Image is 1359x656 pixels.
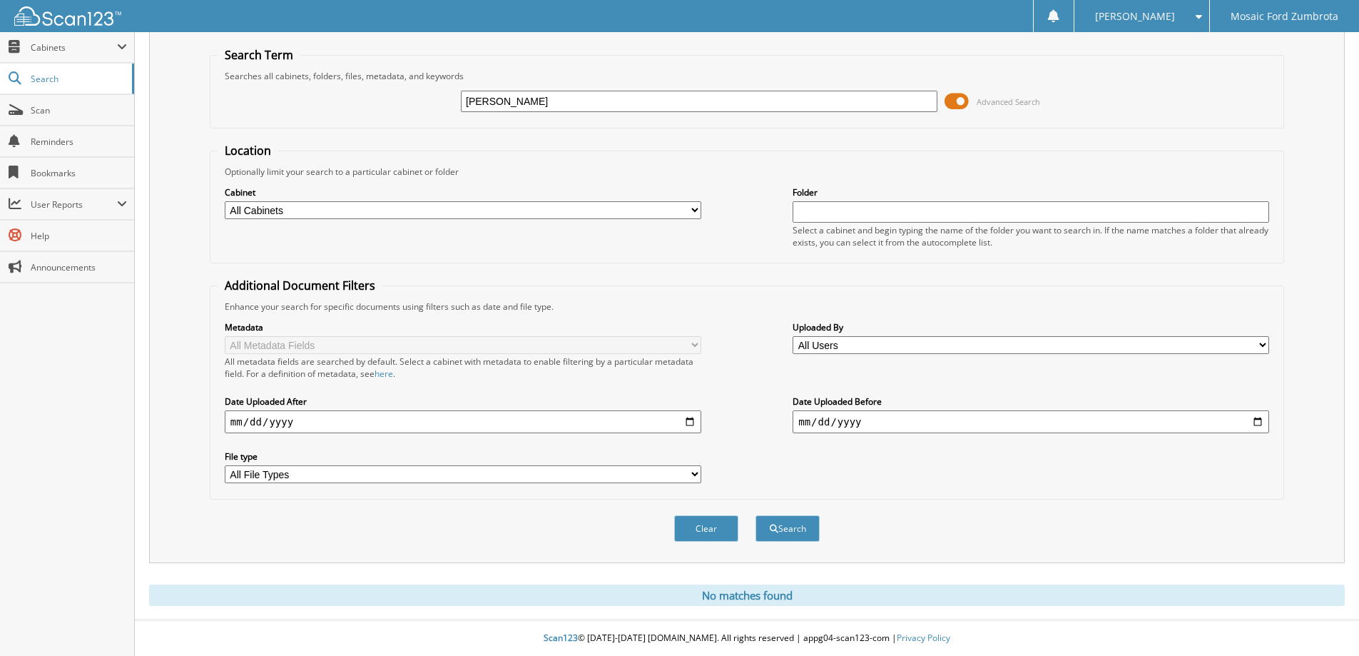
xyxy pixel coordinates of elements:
[218,143,278,158] legend: Location
[793,395,1269,408] label: Date Uploaded Before
[674,515,738,542] button: Clear
[793,410,1269,433] input: end
[544,632,578,644] span: Scan123
[31,136,127,148] span: Reminders
[225,395,701,408] label: Date Uploaded After
[14,6,121,26] img: scan123-logo-white.svg
[218,301,1276,313] div: Enhance your search for specific documents using filters such as date and file type.
[218,47,300,63] legend: Search Term
[225,186,701,198] label: Cabinet
[31,104,127,116] span: Scan
[218,278,382,293] legend: Additional Document Filters
[375,368,393,380] a: here
[31,167,127,179] span: Bookmarks
[31,73,125,85] span: Search
[225,355,701,380] div: All metadata fields are searched by default. Select a cabinet with metadata to enable filtering b...
[755,515,820,542] button: Search
[1231,12,1338,21] span: Mosaic Ford Zumbrota
[793,321,1269,333] label: Uploaded By
[149,585,1345,606] div: No matches found
[218,70,1276,82] div: Searches all cabinets, folders, files, metadata, and keywords
[977,96,1040,107] span: Advanced Search
[225,410,701,433] input: start
[225,321,701,333] label: Metadata
[1095,12,1175,21] span: [PERSON_NAME]
[793,186,1269,198] label: Folder
[31,230,127,242] span: Help
[225,450,701,463] label: File type
[31,41,117,54] span: Cabinets
[135,621,1359,656] div: © [DATE]-[DATE] [DOMAIN_NAME]. All rights reserved | appg04-scan123-com |
[897,632,950,644] a: Privacy Policy
[31,261,127,273] span: Announcements
[793,224,1269,248] div: Select a cabinet and begin typing the name of the folder you want to search in. If the name match...
[1288,587,1359,656] iframe: Chat Widget
[218,166,1276,178] div: Optionally limit your search to a particular cabinet or folder
[31,198,117,211] span: User Reports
